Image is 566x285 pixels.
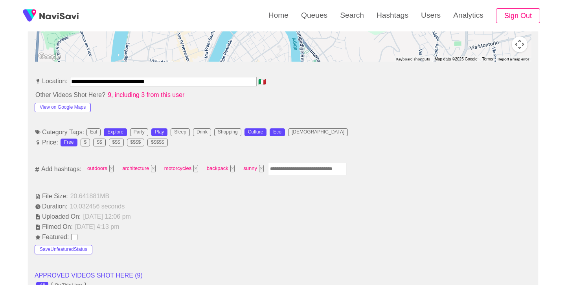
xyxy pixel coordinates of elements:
[97,140,102,145] div: $$
[112,140,120,145] div: $$$
[107,130,123,135] div: Explore
[35,213,82,220] span: Uploaded On:
[120,163,158,175] span: architecture
[204,163,237,175] span: backpack
[69,203,125,210] span: 10.032456 seconds
[151,165,156,172] button: Tag at index 1 with value 2391 focussed. Press backspace to remove
[482,57,493,61] a: Terms (opens in new tab)
[37,51,62,62] a: Open this area in Google Maps (opens a new window)
[241,163,266,175] span: sunny
[64,140,74,145] div: Free
[107,91,185,99] span: 9, including 3 from this user
[257,79,267,85] span: 🇮🇹
[151,140,164,145] div: $$$$$
[35,245,92,254] button: SaveUnfeaturedStatus
[109,165,114,172] button: Tag at index 0 with value 2341 focussed. Press backspace to remove
[130,140,141,145] div: $$$$
[85,163,116,175] span: outdoors
[35,103,91,112] button: View on Google Maps
[496,8,540,24] button: Sign Out
[134,130,145,135] div: Party
[35,103,91,110] a: View on Google Maps
[174,130,186,135] div: Sleep
[35,129,85,136] span: Category Tags:
[273,130,281,135] div: Eco
[248,130,263,135] div: Culture
[35,234,70,241] span: Featured:
[230,165,235,172] button: Tag at index 3 with value 7543 focussed. Press backspace to remove
[35,223,74,230] span: Filmed On:
[35,91,106,99] span: Other Videos Shot Here?
[197,130,208,135] div: Drink
[35,203,68,210] span: Duration:
[435,57,478,61] span: Map data ©2025 Google
[84,140,87,145] div: $
[218,130,238,135] div: Shopping
[35,193,69,200] span: File Size:
[268,163,347,175] input: Enter tag here and press return
[396,57,430,62] button: Keyboard shortcuts
[35,271,531,280] li: APPROVED VIDEOS SHOT HERE ( 9 )
[35,78,68,85] span: Location:
[162,163,200,175] span: motorcycles
[259,165,264,172] button: Tag at index 4 with value 2310 focussed. Press backspace to remove
[83,213,132,220] span: [DATE] 12:06 pm
[70,193,110,200] span: 20.641881 MB
[37,51,62,62] img: Google
[498,57,529,61] a: Report a map error
[155,130,164,135] div: Play
[74,223,120,230] span: [DATE] 4:13 pm
[39,12,79,20] img: fireSpot
[193,165,198,172] button: Tag at index 2 with value 4899 focussed. Press backspace to remove
[512,37,527,52] button: Map camera controls
[40,166,82,173] span: Add hashtags:
[35,139,59,146] span: Price:
[292,130,344,135] div: [DEMOGRAPHIC_DATA]
[90,130,97,135] div: Eat
[20,6,39,26] img: fireSpot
